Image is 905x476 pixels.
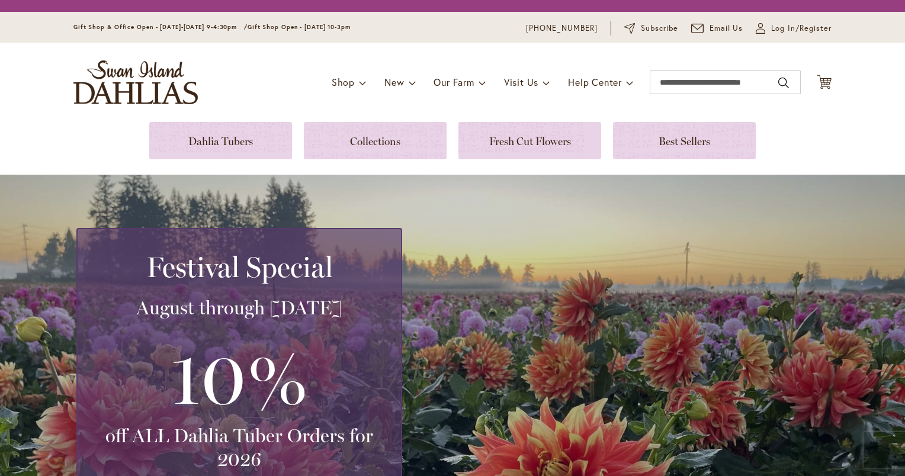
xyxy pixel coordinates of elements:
span: Visit Us [504,76,538,88]
h3: off ALL Dahlia Tuber Orders for 2026 [92,424,387,471]
span: Gift Shop Open - [DATE] 10-3pm [248,23,351,31]
h2: Festival Special [92,250,387,284]
button: Search [778,73,789,92]
a: Log In/Register [756,22,832,34]
h3: 10% [92,332,387,424]
span: Our Farm [434,76,474,88]
a: store logo [73,60,198,104]
a: Email Us [691,22,743,34]
a: Subscribe [624,22,678,34]
span: Shop [332,76,355,88]
h3: August through [DATE] [92,296,387,320]
span: New [384,76,404,88]
span: Email Us [710,22,743,34]
span: Subscribe [641,22,678,34]
a: [PHONE_NUMBER] [526,22,598,34]
span: Gift Shop & Office Open - [DATE]-[DATE] 9-4:30pm / [73,23,248,31]
span: Log In/Register [771,22,832,34]
span: Help Center [568,76,622,88]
